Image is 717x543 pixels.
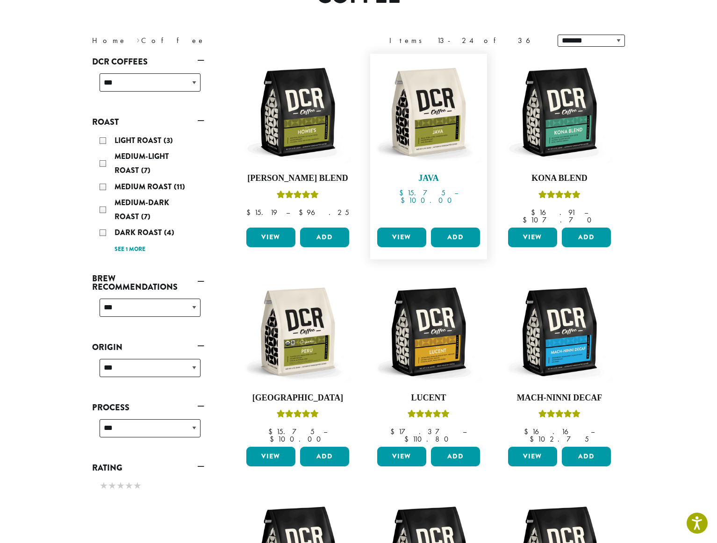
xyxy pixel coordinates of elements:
span: $ [523,215,531,225]
bdi: 15.75 [268,427,315,436]
h4: Mach-Ninni Decaf [506,393,613,403]
button: Add [431,228,480,247]
div: Rated 4.67 out of 5 [277,189,319,203]
span: Light Roast [115,135,164,146]
button: Add [300,228,349,247]
span: Medium-Light Roast [115,151,169,176]
a: View [246,447,295,466]
a: View [377,228,426,247]
span: ★ [100,479,108,493]
bdi: 102.75 [530,434,589,444]
a: Kona BlendRated 5.00 out of 5 [506,58,613,224]
a: View [246,228,295,247]
button: Add [431,447,480,466]
div: Rating [92,476,204,497]
span: ★ [116,479,125,493]
h4: Lucent [375,393,482,403]
span: $ [390,427,398,436]
span: Medium Roast [115,181,174,192]
img: DCR-12oz-Mach-Ninni-Decaf-Stock-scaled.png [506,278,613,386]
img: DCR-12oz-Lucent-Stock-scaled.png [375,278,482,386]
span: – [323,427,327,436]
bdi: 17.37 [390,427,454,436]
span: – [591,427,595,436]
span: – [286,207,290,217]
a: View [377,447,426,466]
a: [GEOGRAPHIC_DATA]Rated 4.83 out of 5 [244,278,351,443]
div: Rated 5.00 out of 5 [538,189,581,203]
h4: Kona Blend [506,173,613,184]
span: – [454,188,458,198]
a: Java [375,58,482,224]
a: DCR Coffees [92,54,204,70]
a: Mach-Ninni DecafRated 5.00 out of 5 [506,278,613,443]
bdi: 15.75 [399,188,445,198]
bdi: 16.91 [531,207,575,217]
div: Roast [92,130,204,259]
bdi: 100.00 [401,195,456,205]
bdi: 15.19 [246,207,277,217]
a: Process [92,400,204,415]
h4: Java [375,173,482,184]
h4: [GEOGRAPHIC_DATA] [244,393,351,403]
bdi: 16.16 [524,427,582,436]
span: (7) [141,211,151,222]
span: $ [270,434,278,444]
div: Rated 5.00 out of 5 [538,408,581,422]
a: Home [92,36,127,45]
div: Rated 5.00 out of 5 [408,408,450,422]
div: Origin [92,355,204,388]
a: Origin [92,339,204,355]
img: DCR-12oz-Kona-Blend-Stock-scaled.png [506,58,613,166]
span: $ [524,427,532,436]
span: ★ [125,479,133,493]
span: $ [404,434,412,444]
span: – [584,207,588,217]
a: Brew Recommendations [92,271,204,295]
span: Dark Roast [115,227,164,238]
bdi: 96.25 [299,207,349,217]
div: Rated 4.83 out of 5 [277,408,319,422]
div: Items 13-24 of 36 [389,35,544,46]
span: (7) [141,165,151,176]
a: LucentRated 5.00 out of 5 [375,278,482,443]
span: (11) [174,181,185,192]
button: Add [562,228,611,247]
span: $ [531,207,539,217]
h4: [PERSON_NAME] Blend [244,173,351,184]
span: › [136,32,140,46]
span: (4) [164,227,174,238]
span: ★ [108,479,116,493]
span: $ [268,427,276,436]
span: Medium-Dark Roast [115,197,169,222]
div: Brew Recommendations [92,295,204,328]
button: Add [300,447,349,466]
a: Rating [92,460,204,476]
a: View [508,228,557,247]
img: DCR-12oz-FTO-Peru-Stock-scaled.png [244,278,351,386]
span: ★ [133,479,142,493]
a: View [508,447,557,466]
a: [PERSON_NAME] BlendRated 4.67 out of 5 [244,58,351,224]
bdi: 100.00 [270,434,325,444]
nav: Breadcrumb [92,35,344,46]
span: $ [401,195,409,205]
img: DCR-12oz-Java-Stock-scaled.png [375,58,482,166]
bdi: 107.70 [523,215,596,225]
span: $ [399,188,407,198]
div: DCR Coffees [92,70,204,103]
span: $ [299,207,307,217]
a: Roast [92,114,204,130]
span: – [463,427,466,436]
span: (3) [164,135,173,146]
div: Process [92,415,204,449]
img: DCR-12oz-Howies-Stock-scaled.png [244,58,351,166]
a: See 1 more [115,245,145,254]
span: $ [530,434,538,444]
button: Add [562,447,611,466]
bdi: 110.80 [404,434,453,444]
span: $ [246,207,254,217]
